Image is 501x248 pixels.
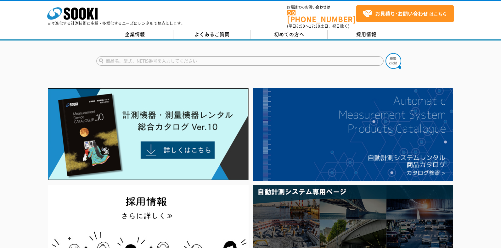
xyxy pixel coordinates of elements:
span: 17:30 [309,23,320,29]
span: 初めての方へ [274,31,304,38]
a: よくあるご質問 [173,30,250,39]
a: 企業情報 [96,30,173,39]
input: 商品名、型式、NETIS番号を入力してください [96,56,384,66]
a: お見積り･お問い合わせはこちら [356,5,454,22]
a: 初めての方へ [250,30,328,39]
strong: お見積り･お問い合わせ [375,10,428,17]
img: 自動計測システムカタログ [253,88,453,181]
a: 採用情報 [328,30,405,39]
span: (平日 ～ 土日、祝日除く) [287,23,349,29]
span: お電話でのお問い合わせは [287,5,356,9]
img: Catalog Ver10 [48,88,249,180]
p: 日々進化する計測技術と多種・多様化するニーズにレンタルでお応えします。 [47,21,185,25]
a: [PHONE_NUMBER] [287,10,356,23]
img: btn_search.png [386,53,401,69]
span: はこちら [363,9,447,19]
span: 8:50 [296,23,305,29]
